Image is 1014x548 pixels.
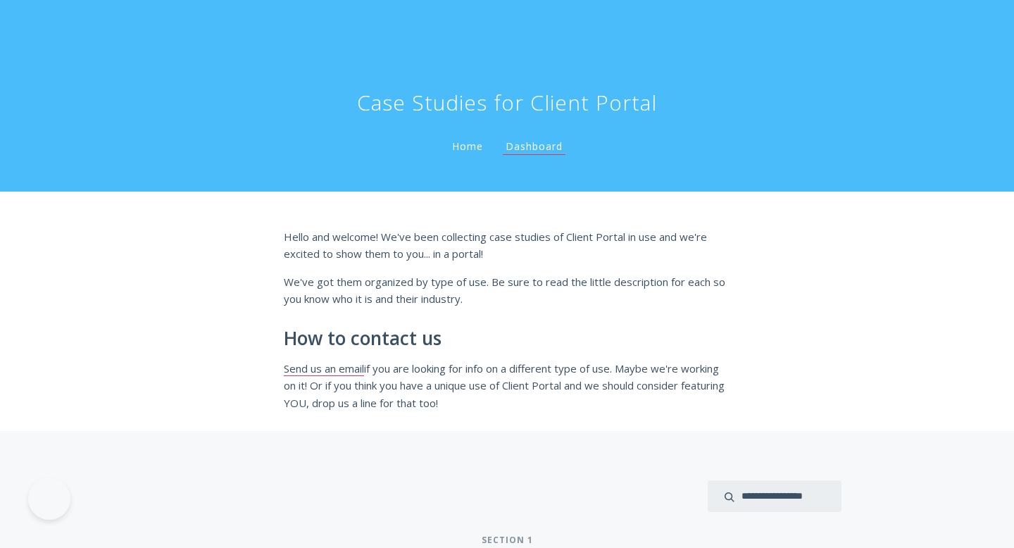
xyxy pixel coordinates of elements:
[28,478,70,520] iframe: Toggle Customer Support
[284,328,730,349] h2: How to contact us
[449,139,486,153] a: Home
[708,480,841,512] input: search input
[503,139,565,155] a: Dashboard
[284,361,364,376] a: Send us an email
[284,228,730,263] p: Hello and welcome! We've been collecting case studies of Client Portal in use and we're excited t...
[284,273,730,308] p: We've got them organized by type of use. Be sure to read the little description for each so you k...
[357,89,657,117] h1: Case Studies for Client Portal
[284,360,730,411] p: if you are looking for info on a different type of use. Maybe we're working on it! Or if you thin...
